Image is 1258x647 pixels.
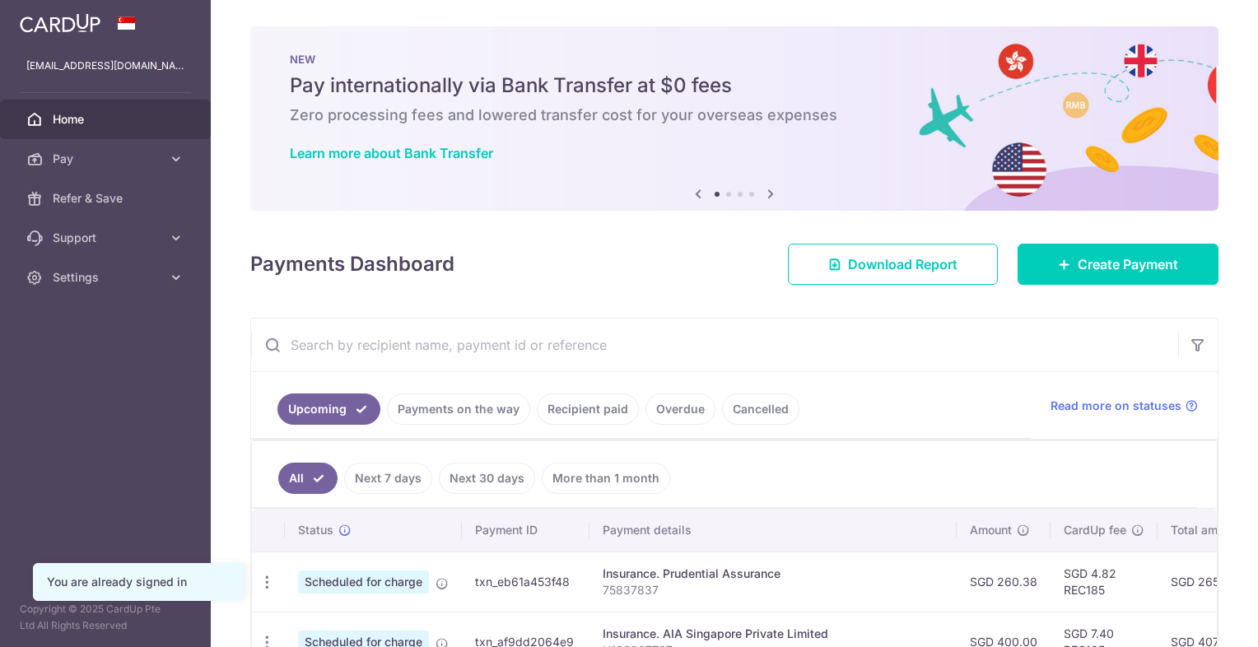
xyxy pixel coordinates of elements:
[53,111,161,128] span: Home
[290,53,1179,66] p: NEW
[53,151,161,167] span: Pay
[645,393,715,425] a: Overdue
[53,269,161,286] span: Settings
[848,254,957,274] span: Download Report
[250,249,454,279] h4: Payments Dashboard
[1051,398,1198,414] a: Read more on statuses
[970,522,1012,538] span: Amount
[277,393,380,425] a: Upcoming
[387,393,530,425] a: Payments on the way
[957,552,1051,612] td: SGD 260.38
[1064,522,1126,538] span: CardUp fee
[537,393,639,425] a: Recipient paid
[542,463,670,494] a: More than 1 month
[251,319,1178,371] input: Search by recipient name, payment id or reference
[589,509,957,552] th: Payment details
[1078,254,1178,274] span: Create Payment
[53,230,161,246] span: Support
[1051,398,1181,414] span: Read more on statuses
[298,522,333,538] span: Status
[462,552,589,612] td: txn_eb61a453f48
[1051,552,1158,612] td: SGD 4.82 REC185
[47,574,230,590] div: You are already signed in
[603,582,943,598] p: 75837837
[603,626,943,642] div: Insurance. AIA Singapore Private Limited
[290,105,1179,125] h6: Zero processing fees and lowered transfer cost for your overseas expenses
[290,145,493,161] a: Learn more about Bank Transfer
[1018,244,1218,285] a: Create Payment
[439,463,535,494] a: Next 30 days
[290,72,1179,99] h5: Pay internationally via Bank Transfer at $0 fees
[603,566,943,582] div: Insurance. Prudential Assurance
[462,509,589,552] th: Payment ID
[722,393,799,425] a: Cancelled
[278,463,338,494] a: All
[250,26,1218,211] img: Bank transfer banner
[788,244,998,285] a: Download Report
[20,13,100,33] img: CardUp
[344,463,432,494] a: Next 7 days
[26,58,184,74] p: [EMAIL_ADDRESS][DOMAIN_NAME]
[1158,552,1256,612] td: SGD 265.20
[53,190,161,207] span: Refer & Save
[298,570,429,593] span: Scheduled for charge
[1171,522,1225,538] span: Total amt.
